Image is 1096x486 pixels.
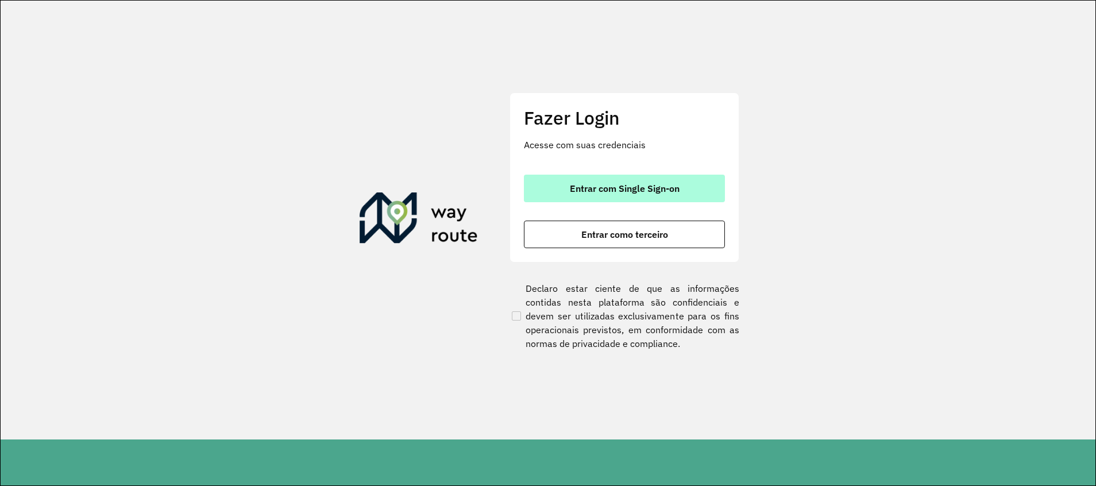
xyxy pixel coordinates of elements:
p: Acesse com suas credenciais [524,138,725,152]
span: Entrar como terceiro [581,230,668,239]
button: button [524,175,725,202]
button: button [524,221,725,248]
h2: Fazer Login [524,107,725,129]
label: Declaro estar ciente de que as informações contidas nesta plataforma são confidenciais e devem se... [510,281,739,350]
img: Roteirizador AmbevTech [360,192,478,248]
span: Entrar com Single Sign-on [570,184,680,193]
